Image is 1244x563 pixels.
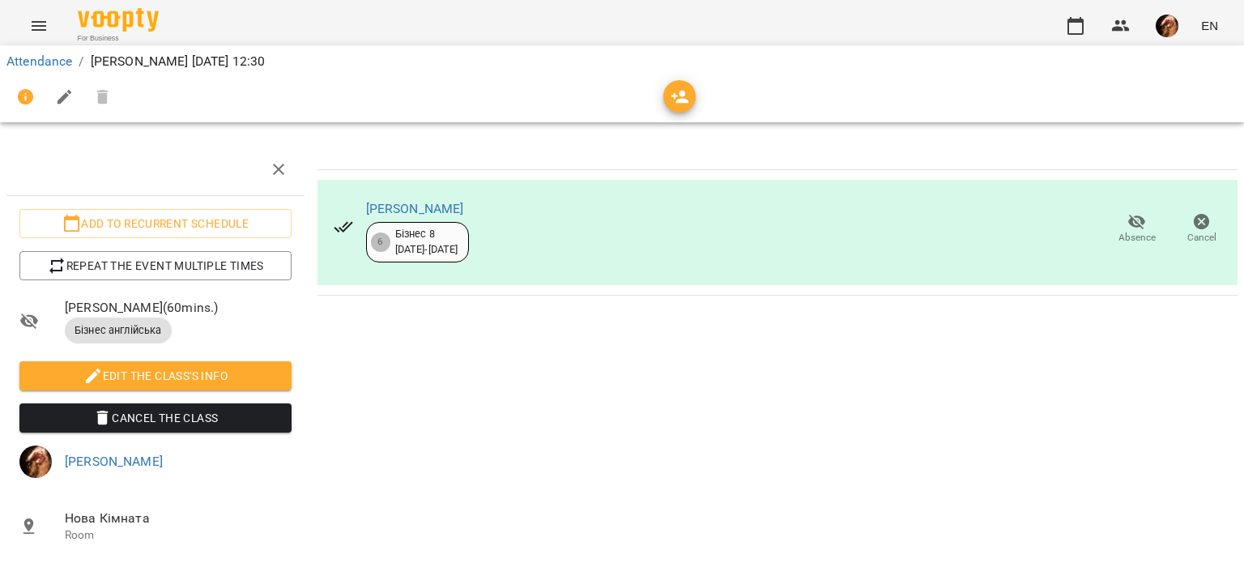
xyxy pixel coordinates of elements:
span: Repeat the event multiple times [32,256,279,275]
a: Attendance [6,53,72,69]
span: Absence [1118,231,1156,245]
img: c8e0f8f11f5ebb5948ff4c20ade7ab01.jpg [19,446,52,478]
a: [PERSON_NAME] [65,454,163,469]
span: EN [1201,17,1218,34]
span: Бізнес англійська [65,323,172,338]
button: Absence [1105,207,1169,252]
span: Нова Кімната [65,509,292,528]
p: Room [65,527,292,544]
span: Cancel [1187,231,1216,245]
img: c8e0f8f11f5ebb5948ff4c20ade7ab01.jpg [1156,15,1178,37]
span: Cancel the class [32,408,279,428]
li: / [79,52,83,71]
span: Add to recurrent schedule [32,214,279,233]
nav: breadcrumb [6,52,1238,71]
button: Cancel the class [19,403,292,433]
div: Бізнес 8 [DATE] - [DATE] [395,227,458,257]
button: Edit the class's Info [19,361,292,390]
button: Menu [19,6,58,45]
span: For Business [78,33,159,44]
div: 6 [371,232,390,252]
button: Cancel [1169,207,1234,252]
img: Voopty Logo [78,8,159,32]
span: Edit the class's Info [32,366,279,386]
button: EN [1195,11,1225,41]
p: [PERSON_NAME] [DATE] 12:30 [91,52,266,71]
span: [PERSON_NAME] ( 60 mins. ) [65,298,292,318]
a: [PERSON_NAME] [366,201,464,216]
button: Add to recurrent schedule [19,209,292,238]
button: Repeat the event multiple times [19,251,292,280]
